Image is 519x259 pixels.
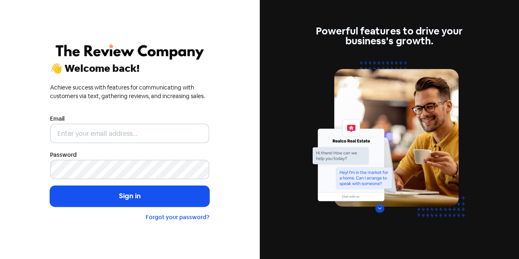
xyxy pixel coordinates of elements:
[50,186,209,206] button: Sign in
[50,115,64,123] label: Email
[50,124,209,143] input: Enter your email address...
[50,151,77,159] label: Password
[310,26,469,46] div: Powerful features to drive your business's growth.
[50,64,209,73] div: 👋 Welcome back!
[146,213,209,221] a: Forgot your password?
[310,56,469,233] img: web-chat
[50,83,209,101] div: Achieve success with features for communicating with customers via text, gathering reviews, and i...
